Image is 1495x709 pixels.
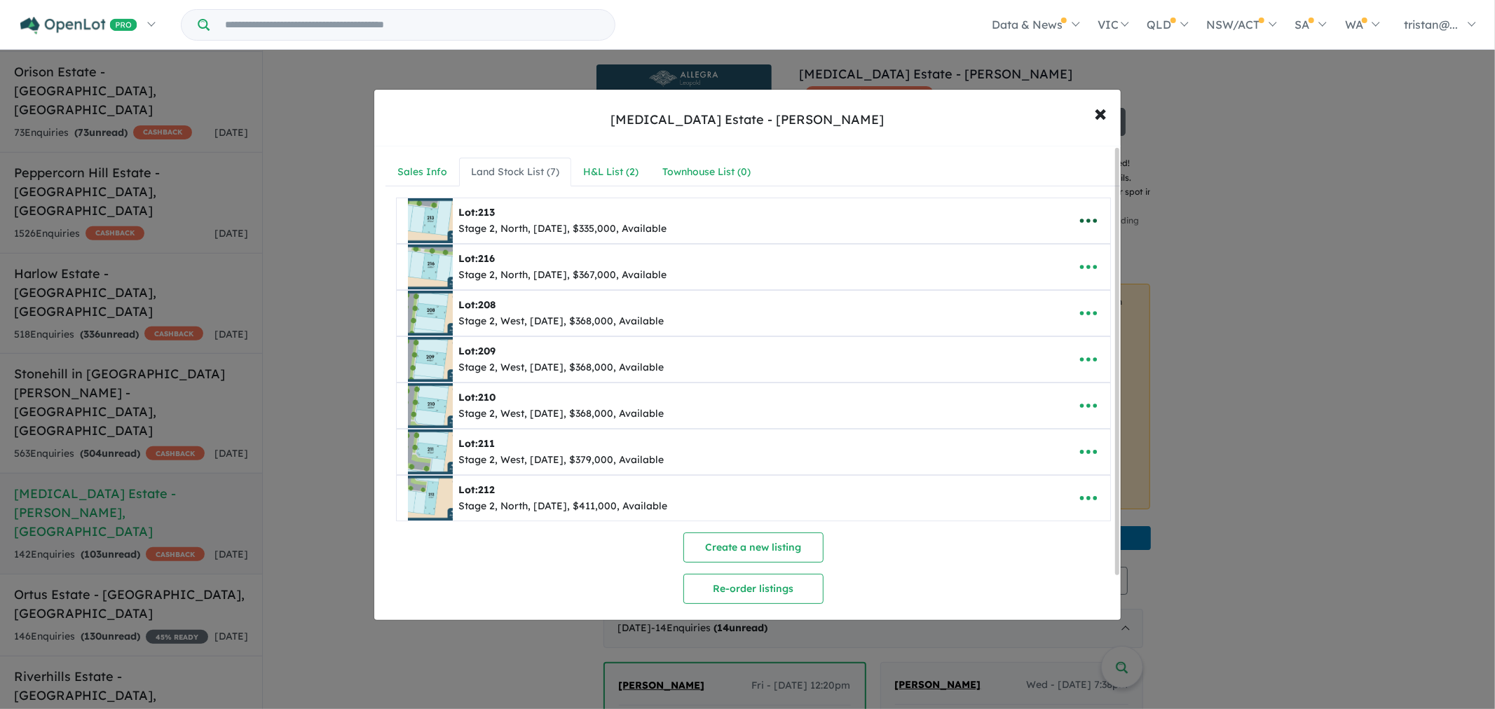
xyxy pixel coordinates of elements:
b: Lot: [458,298,496,311]
b: Lot: [458,391,496,404]
div: Stage 2, West, [DATE], $368,000, Available [458,359,664,376]
div: Sales Info [397,164,447,181]
span: 209 [478,345,496,357]
b: Lot: [458,252,495,265]
img: Allegra%20Estate%20-%20Leopold%20-%20Lot%20213___1756475603.jpg [408,198,453,243]
div: Land Stock List ( 7 ) [471,164,559,181]
button: Set-up listing feed [575,610,932,640]
span: tristan@... [1404,18,1458,32]
img: Allegra%20Estate%20-%20Leopold%20-%20Lot%20211___1756475502.jpg [408,429,453,474]
span: 210 [478,391,496,404]
b: Lot: [458,206,495,219]
span: 216 [478,252,495,265]
div: Stage 2, West, [DATE], $368,000, Available [458,406,664,422]
div: Townhouse List ( 0 ) [662,164,751,181]
img: Openlot PRO Logo White [20,17,137,34]
div: Stage 2, North, [DATE], $335,000, Available [458,221,667,238]
button: Create a new listing [683,532,824,563]
b: Lot: [458,483,495,496]
img: Allegra%20Estate%20-%20Leopold%20-%20Lot%20210___1756475347.jpg [408,383,453,428]
div: [MEDICAL_DATA] Estate - [PERSON_NAME] [611,111,885,129]
img: Allegra%20Estate%20-%20Leopold%20-%20Lot%20212___1757463336.jpg [408,476,453,521]
b: Lot: [458,345,496,357]
div: H&L List ( 2 ) [583,164,639,181]
span: 213 [478,206,495,219]
span: 212 [478,483,495,496]
button: Re-order listings [683,574,824,604]
img: Allegra%20Estate%20-%20Leopold%20-%20Lot%20208___1756475182.jpg [408,291,453,336]
span: 211 [478,437,495,450]
img: Allegra%20Estate%20-%20Leopold%20-%20Lot%20209___1756475206.jpg [408,337,453,382]
span: × [1094,97,1107,128]
div: Stage 2, West, [DATE], $379,000, Available [458,452,664,469]
div: Stage 2, North, [DATE], $411,000, Available [458,498,667,515]
img: Allegra%20Estate%20-%20Leopold%20-%20Lot%20216___1751266713.jpg [408,245,453,289]
span: 208 [478,298,496,311]
input: Try estate name, suburb, builder or developer [212,10,612,40]
b: Lot: [458,437,495,450]
div: Stage 2, West, [DATE], $368,000, Available [458,313,664,330]
div: Stage 2, North, [DATE], $367,000, Available [458,267,667,284]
